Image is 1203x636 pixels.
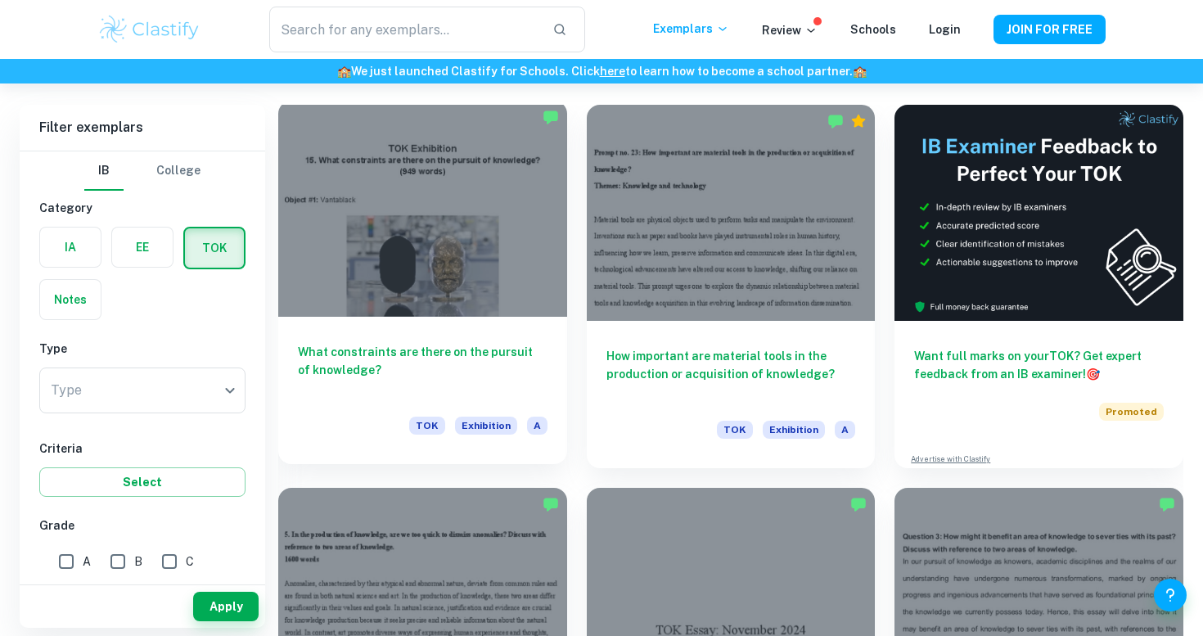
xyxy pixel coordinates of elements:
[853,65,867,78] span: 🏫
[298,343,547,397] h6: What constraints are there on the pursuit of knowledge?
[911,453,990,465] a: Advertise with Clastify
[762,21,818,39] p: Review
[1099,403,1164,421] span: Promoted
[1159,496,1175,512] img: Marked
[39,340,246,358] h6: Type
[914,347,1164,383] h6: Want full marks on your TOK ? Get expert feedback from an IB examiner!
[185,228,244,268] button: TOK
[717,421,753,439] span: TOK
[337,65,351,78] span: 🏫
[763,421,825,439] span: Exhibition
[39,199,246,217] h6: Category
[850,496,867,512] img: Marked
[112,228,173,267] button: EE
[894,105,1183,321] img: Thumbnail
[600,65,625,78] a: here
[1154,579,1187,611] button: Help and Feedback
[993,15,1106,44] button: JOIN FOR FREE
[84,151,200,191] div: Filter type choice
[84,151,124,191] button: IB
[850,23,896,36] a: Schools
[269,7,539,52] input: Search for any exemplars...
[455,417,517,435] span: Exhibition
[543,496,559,512] img: Marked
[20,105,265,151] h6: Filter exemplars
[83,553,91,571] span: A
[606,347,856,401] h6: How important are material tools in the production or acquisition of knowledge?
[3,62,1200,80] h6: We just launched Clastify for Schools. Click to learn how to become a school partner.
[894,105,1183,468] a: Want full marks on yourTOK? Get expert feedback from an IB examiner!PromotedAdvertise with Clastify
[40,228,101,267] button: IA
[587,105,876,468] a: How important are material tools in the production or acquisition of knowledge?TOKExhibitionA
[543,109,559,125] img: Marked
[278,105,567,468] a: What constraints are there on the pursuit of knowledge?TOKExhibitionA
[156,151,200,191] button: College
[39,516,246,535] h6: Grade
[40,280,101,319] button: Notes
[929,23,961,36] a: Login
[134,553,142,571] span: B
[827,113,844,129] img: Marked
[527,417,547,435] span: A
[1086,368,1100,381] span: 🎯
[186,553,194,571] span: C
[409,417,445,435] span: TOK
[39,467,246,497] button: Select
[835,421,855,439] span: A
[193,592,259,621] button: Apply
[653,20,729,38] p: Exemplars
[39,440,246,458] h6: Criteria
[97,13,201,46] img: Clastify logo
[850,113,867,129] div: Premium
